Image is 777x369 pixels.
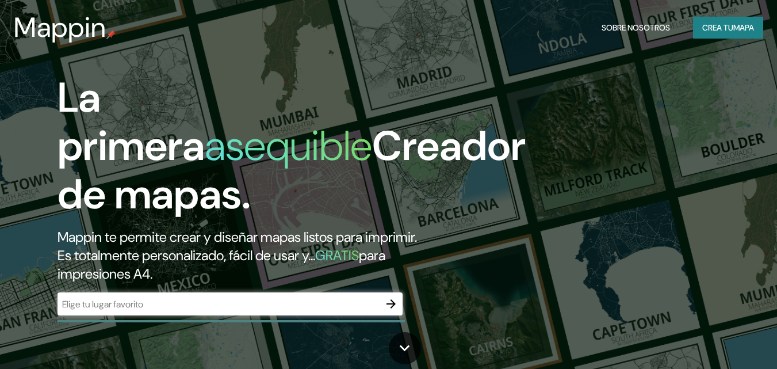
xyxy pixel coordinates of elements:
[315,246,359,264] font: GRATIS
[58,71,205,173] font: La primera
[733,22,754,33] font: mapa
[693,17,763,39] button: Crea tumapa
[106,30,116,39] img: pin de mapeo
[14,9,106,45] font: Mappin
[58,246,385,283] font: para impresiones A4.
[702,22,733,33] font: Crea tu
[58,246,315,264] font: Es totalmente personalizado, fácil de usar y...
[597,17,675,39] button: Sobre nosotros
[58,228,417,246] font: Mappin te permite crear y diseñar mapas listos para imprimir.
[58,119,526,221] font: Creador de mapas.
[602,22,670,33] font: Sobre nosotros
[58,298,380,311] input: Elige tu lugar favorito
[205,119,372,173] font: asequible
